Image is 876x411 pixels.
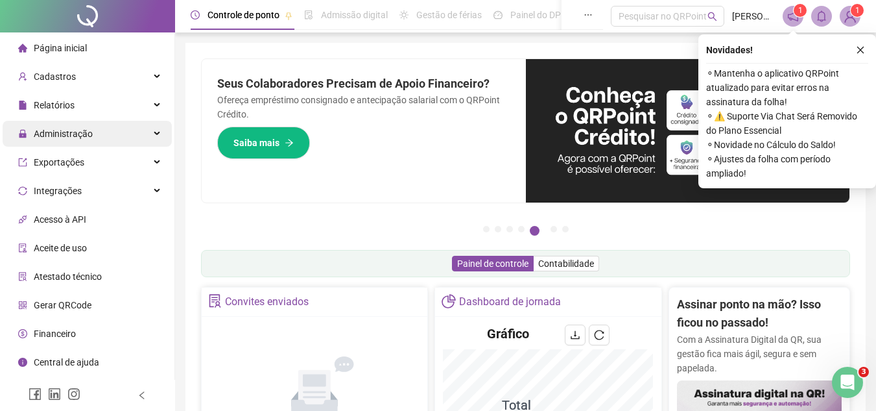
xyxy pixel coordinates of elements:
[510,10,561,20] span: Painel do DP
[706,152,868,181] span: ⚬ Ajustes da folha com período ampliado!
[207,10,279,20] span: Controle de ponto
[18,301,27,310] span: qrcode
[34,100,75,110] span: Relatórios
[18,44,27,53] span: home
[34,300,91,310] span: Gerar QRCode
[217,127,310,159] button: Saiba mais
[48,388,61,401] span: linkedin
[570,330,580,340] span: download
[442,294,455,308] span: pie-chart
[506,226,513,232] button: 3
[34,71,76,82] span: Cadastros
[137,391,147,400] span: left
[321,10,388,20] span: Admissão digital
[851,4,864,17] sup: Atualize o seu contato no menu Meus Dados
[457,258,528,269] span: Painel de controle
[706,43,753,57] span: Novidades !
[732,9,775,23] span: [PERSON_NAME]
[493,10,503,19] span: dashboard
[538,258,594,269] span: Contabilidade
[706,66,868,109] span: ⚬ Mantenha o aplicativo QRPoint atualizado para evitar erros na assinatura da folha!
[707,12,717,21] span: search
[34,157,84,168] span: Exportações
[562,226,569,232] button: 7
[18,186,27,195] span: sync
[677,295,842,332] h2: Assinar ponto na mão? Isso ficou no passado!
[840,6,860,26] img: 33668
[399,10,408,19] span: sun
[495,226,501,232] button: 2
[18,129,27,138] span: lock
[855,6,860,15] span: 1
[18,243,27,253] span: audit
[530,226,539,236] button: 5
[18,358,27,367] span: info-circle
[217,75,510,93] h2: Seus Colaboradores Precisam de Apoio Financeiro?
[483,226,490,232] button: 1
[18,329,27,338] span: dollar
[285,138,294,147] span: arrow-right
[832,367,863,398] iframe: Intercom live chat
[233,136,279,150] span: Saiba mais
[18,215,27,224] span: api
[526,59,850,203] img: banner%2F11e687cd-1386-4cbd-b13b-7bd81425532d.png
[34,129,93,139] span: Administração
[798,6,803,15] span: 1
[34,271,102,282] span: Atestado técnico
[584,10,593,19] span: ellipsis
[34,243,87,253] span: Aceite de uso
[34,329,76,339] span: Financeiro
[18,272,27,281] span: solution
[34,214,86,225] span: Acesso à API
[18,72,27,81] span: user-add
[191,10,200,19] span: clock-circle
[208,294,222,308] span: solution
[706,109,868,138] span: ⚬ ⚠️ Suporte Via Chat Será Removido do Plano Essencial
[487,325,529,343] h4: Gráfico
[34,43,87,53] span: Página inicial
[550,226,557,232] button: 6
[459,291,561,313] div: Dashboard de jornada
[518,226,525,232] button: 4
[304,10,313,19] span: file-done
[787,10,799,22] span: notification
[858,367,869,377] span: 3
[416,10,482,20] span: Gestão de férias
[856,45,865,55] span: close
[217,93,510,121] p: Ofereça empréstimo consignado e antecipação salarial com o QRPoint Crédito.
[225,291,309,313] div: Convites enviados
[285,12,292,19] span: pushpin
[677,332,842,375] p: Com a Assinatura Digital da QR, sua gestão fica mais ágil, segura e sem papelada.
[34,186,82,196] span: Integrações
[794,4,807,17] sup: 1
[706,138,868,152] span: ⚬ Novidade no Cálculo do Saldo!
[18,101,27,110] span: file
[29,388,41,401] span: facebook
[18,158,27,167] span: export
[594,330,604,340] span: reload
[816,10,827,22] span: bell
[34,357,99,367] span: Central de ajuda
[67,388,80,401] span: instagram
